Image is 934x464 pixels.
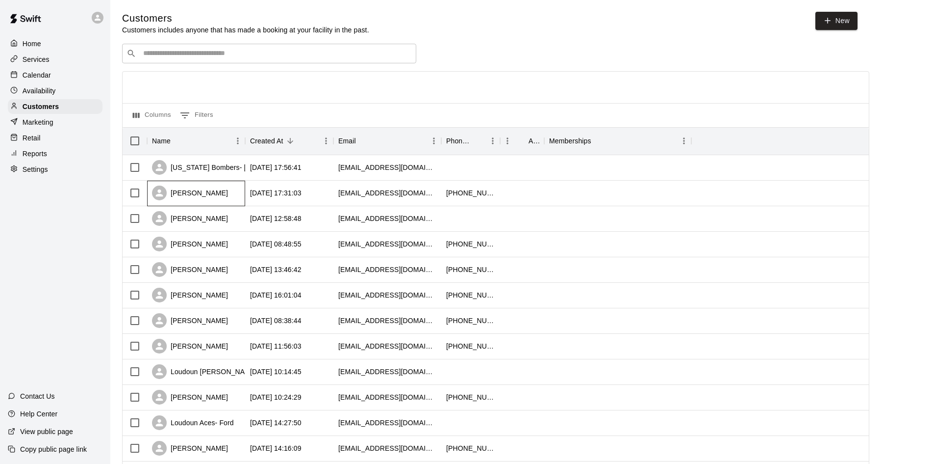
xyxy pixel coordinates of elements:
[171,134,184,148] button: Sort
[8,36,102,51] a: Home
[338,443,436,453] div: habartlow@gmail.com
[250,341,302,351] div: 2025-10-05 11:56:03
[319,134,333,148] button: Menu
[250,188,302,198] div: 2025-10-15 17:31:03
[152,288,228,302] div: [PERSON_NAME]
[8,146,102,161] a: Reports
[152,186,228,200] div: [PERSON_NAME]
[677,134,691,148] button: Menu
[152,262,228,277] div: [PERSON_NAME]
[8,115,102,130] a: Marketing
[338,127,356,155] div: Email
[446,239,495,249] div: +14107825587
[152,211,228,226] div: [PERSON_NAME]
[250,367,302,377] div: 2025-10-05 10:14:45
[338,341,436,351] div: kkc14@comcast.net
[23,86,56,96] p: Availability
[427,134,441,148] button: Menu
[152,160,302,175] div: [US_STATE] Bombers- [PERSON_NAME]
[338,290,436,300] div: ddelaney84@yahoo.com
[446,290,495,300] div: +15712713777
[338,239,436,249] div: dtwhite2008@gmail.com
[8,99,102,114] a: Customers
[338,265,436,274] div: ibprincessd@gmail.com
[250,443,302,453] div: 2025-10-02 14:16:09
[152,441,228,456] div: [PERSON_NAME]
[23,133,41,143] p: Retail
[250,163,302,172] div: 2025-10-15 17:56:41
[245,127,333,155] div: Created At
[23,117,53,127] p: Marketing
[122,12,369,25] h5: Customers
[446,392,495,402] div: +15718880864
[529,127,539,155] div: Age
[177,108,216,123] button: Show filters
[250,418,302,428] div: 2025-10-02 14:27:50
[515,134,529,148] button: Sort
[591,134,605,148] button: Sort
[338,392,436,402] div: ccmula@gmail.com
[446,443,495,453] div: +19046873149
[20,444,87,454] p: Copy public page link
[446,265,495,274] div: +15406696600
[8,83,102,98] a: Availability
[338,316,436,326] div: julischilling@gmail.com
[250,392,302,402] div: 2025-10-04 10:24:29
[23,55,50,64] p: Services
[8,52,102,67] a: Services
[549,127,591,155] div: Memberships
[250,316,302,326] div: 2025-10-08 08:38:44
[152,415,234,430] div: Loudoun Aces- Ford
[446,316,495,326] div: +17244938441
[338,367,436,377] div: davidjreid007@gmail.com
[8,68,102,82] a: Calendar
[152,127,171,155] div: Name
[472,134,485,148] button: Sort
[356,134,370,148] button: Sort
[122,44,416,63] div: Search customers by name or email
[130,108,174,123] button: Select columns
[485,134,500,148] button: Menu
[20,427,73,437] p: View public page
[152,339,228,354] div: [PERSON_NAME]
[23,164,48,174] p: Settings
[283,134,297,148] button: Sort
[338,418,436,428] div: fordloudounaces@gmail.com
[23,149,47,159] p: Reports
[122,25,369,35] p: Customers includes anyone that has made a booking at your facility in the past.
[815,12,858,30] a: New
[446,188,495,198] div: +15405147146
[23,102,59,111] p: Customers
[20,391,55,401] p: Contact Us
[8,162,102,177] a: Settings
[23,39,41,49] p: Home
[20,409,57,419] p: Help Center
[250,239,302,249] div: 2025-10-12 08:48:55
[333,127,441,155] div: Email
[250,127,283,155] div: Created At
[250,290,302,300] div: 2025-10-10 16:01:04
[8,131,102,145] a: Retail
[544,127,691,155] div: Memberships
[230,134,245,148] button: Menu
[500,127,544,155] div: Age
[446,341,495,351] div: +12392876714
[446,127,472,155] div: Phone Number
[152,237,228,251] div: [PERSON_NAME]
[23,70,51,80] p: Calendar
[441,127,500,155] div: Phone Number
[338,188,436,198] div: kstotler93@gmail.com
[147,127,245,155] div: Name
[152,390,228,405] div: [PERSON_NAME]
[250,214,302,223] div: 2025-10-12 12:58:48
[338,163,436,172] div: dandmbryant@gmail.com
